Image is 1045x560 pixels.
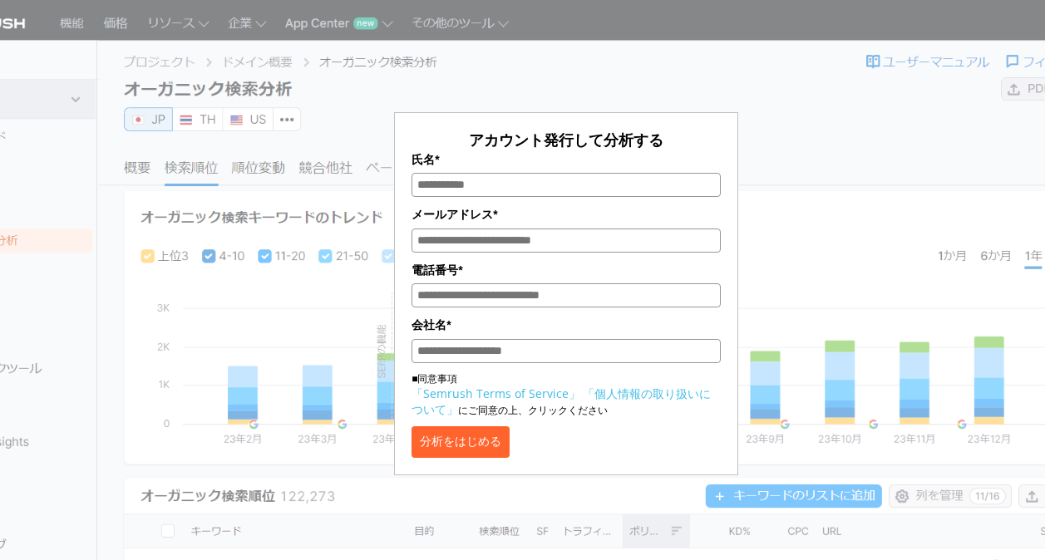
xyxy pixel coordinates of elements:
[412,386,580,401] a: 「Semrush Terms of Service」
[412,371,721,418] p: ■同意事項 にご同意の上、クリックください
[412,426,510,458] button: 分析をはじめる
[412,261,721,279] label: 電話番号*
[412,205,721,224] label: メールアドレス*
[469,130,663,150] span: アカウント発行して分析する
[412,386,711,417] a: 「個人情報の取り扱いについて」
